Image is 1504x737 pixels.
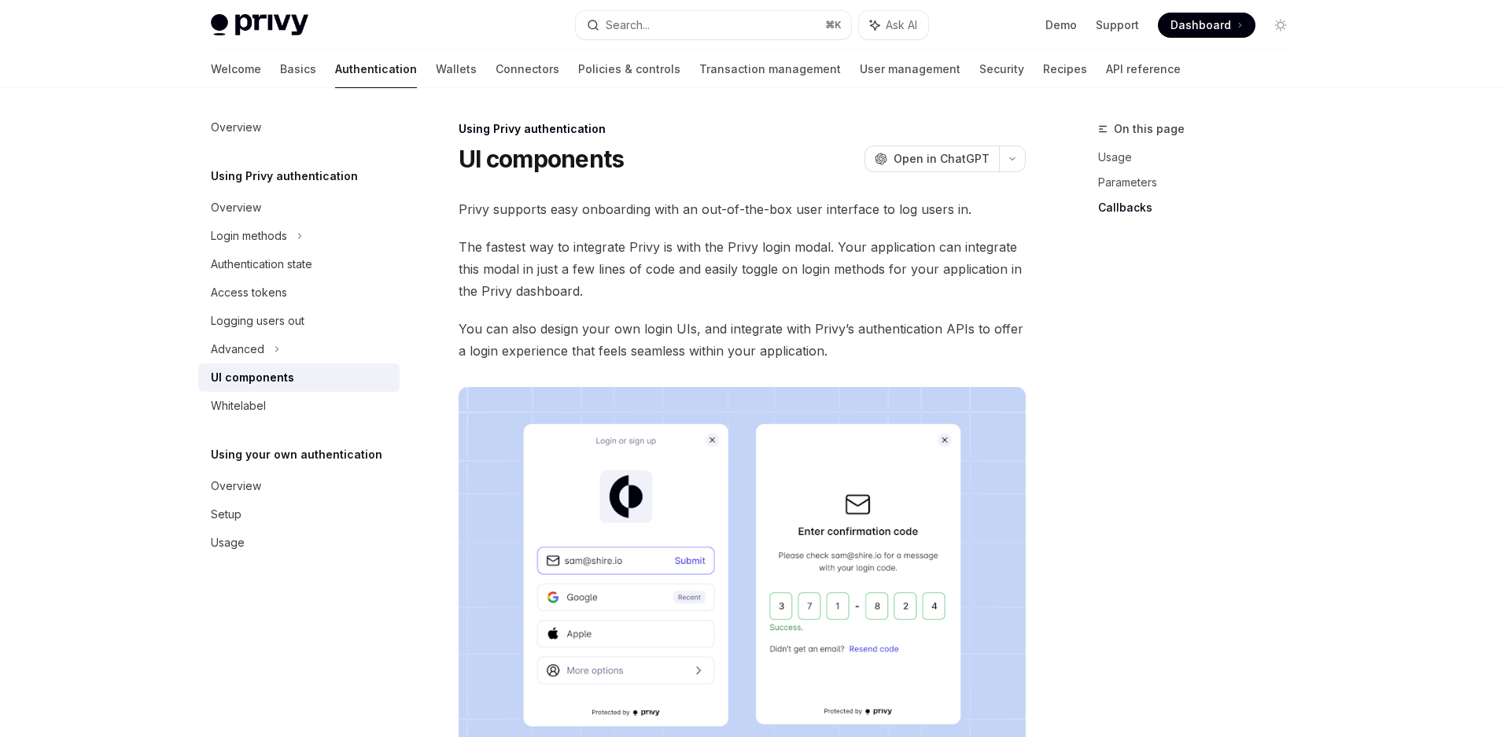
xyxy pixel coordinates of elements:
[578,50,680,88] a: Policies & controls
[211,14,308,36] img: light logo
[211,445,382,464] h5: Using your own authentication
[1106,50,1181,88] a: API reference
[280,50,316,88] a: Basics
[1098,145,1306,170] a: Usage
[211,368,294,387] div: UI components
[1268,13,1293,38] button: Toggle dark mode
[211,50,261,88] a: Welcome
[979,50,1024,88] a: Security
[211,283,287,302] div: Access tokens
[459,198,1026,220] span: Privy supports easy onboarding with an out-of-the-box user interface to log users in.
[1096,17,1139,33] a: Support
[211,477,261,496] div: Overview
[198,472,400,500] a: Overview
[211,311,304,330] div: Logging users out
[211,340,264,359] div: Advanced
[864,146,999,172] button: Open in ChatGPT
[1098,195,1306,220] a: Callbacks
[459,121,1026,137] div: Using Privy authentication
[198,193,400,222] a: Overview
[198,529,400,557] a: Usage
[211,198,261,217] div: Overview
[886,17,917,33] span: Ask AI
[1114,120,1185,138] span: On this page
[335,50,417,88] a: Authentication
[1045,17,1077,33] a: Demo
[436,50,477,88] a: Wallets
[211,533,245,552] div: Usage
[211,255,312,274] div: Authentication state
[459,145,624,173] h1: UI components
[459,236,1026,302] span: The fastest way to integrate Privy is with the Privy login modal. Your application can integrate ...
[1170,17,1231,33] span: Dashboard
[459,318,1026,362] span: You can also design your own login UIs, and integrate with Privy’s authentication APIs to offer a...
[894,151,990,167] span: Open in ChatGPT
[606,16,650,35] div: Search...
[825,19,842,31] span: ⌘ K
[198,113,400,142] a: Overview
[211,396,266,415] div: Whitelabel
[859,11,928,39] button: Ask AI
[860,50,960,88] a: User management
[1098,170,1306,195] a: Parameters
[198,250,400,278] a: Authentication state
[198,278,400,307] a: Access tokens
[211,118,261,137] div: Overview
[198,363,400,392] a: UI components
[1043,50,1087,88] a: Recipes
[576,11,851,39] button: Search...⌘K
[211,505,241,524] div: Setup
[1158,13,1255,38] a: Dashboard
[699,50,841,88] a: Transaction management
[211,227,287,245] div: Login methods
[496,50,559,88] a: Connectors
[211,167,358,186] h5: Using Privy authentication
[198,307,400,335] a: Logging users out
[198,392,400,420] a: Whitelabel
[198,500,400,529] a: Setup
